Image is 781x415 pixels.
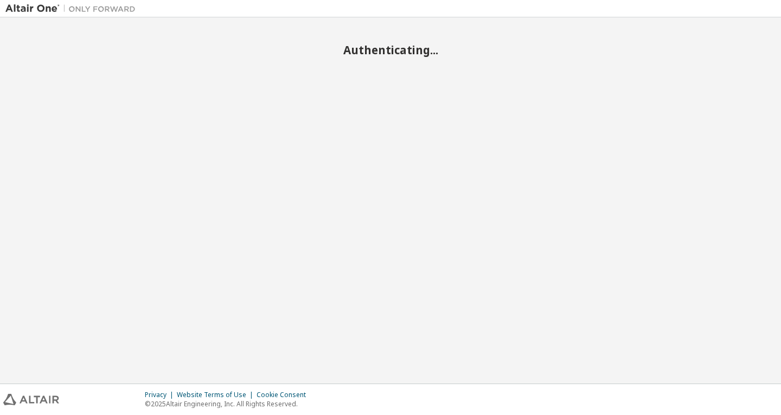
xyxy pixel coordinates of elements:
[145,391,177,399] div: Privacy
[177,391,257,399] div: Website Terms of Use
[145,399,312,408] p: © 2025 Altair Engineering, Inc. All Rights Reserved.
[3,394,59,405] img: altair_logo.svg
[5,3,141,14] img: Altair One
[5,43,776,57] h2: Authenticating...
[257,391,312,399] div: Cookie Consent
